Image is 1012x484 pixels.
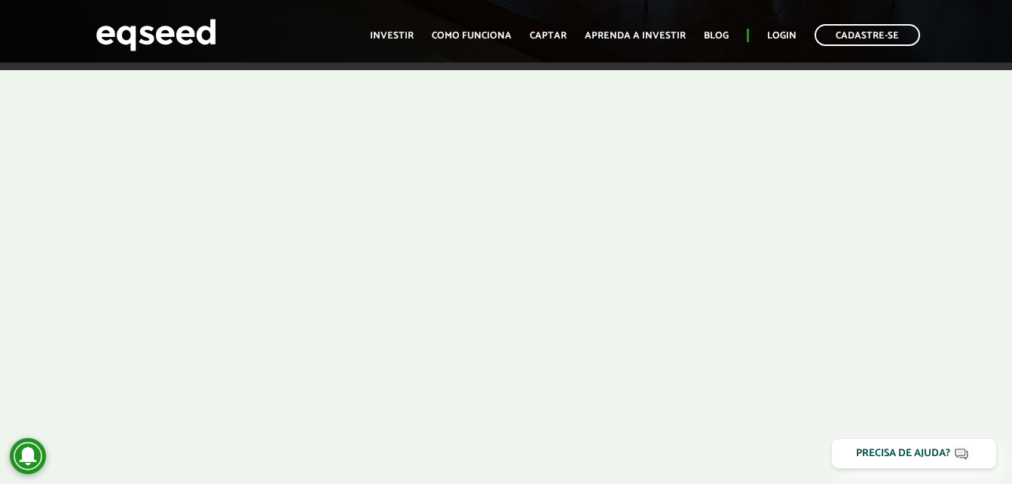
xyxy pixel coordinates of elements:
[180,108,832,475] iframe: Como investir pela EqSeed?
[767,31,796,41] a: Login
[96,15,216,55] img: EqSeed
[815,24,920,46] a: Cadastre-se
[585,31,686,41] a: Aprenda a investir
[370,31,414,41] a: Investir
[432,31,512,41] a: Como funciona
[530,31,567,41] a: Captar
[704,31,729,41] a: Blog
